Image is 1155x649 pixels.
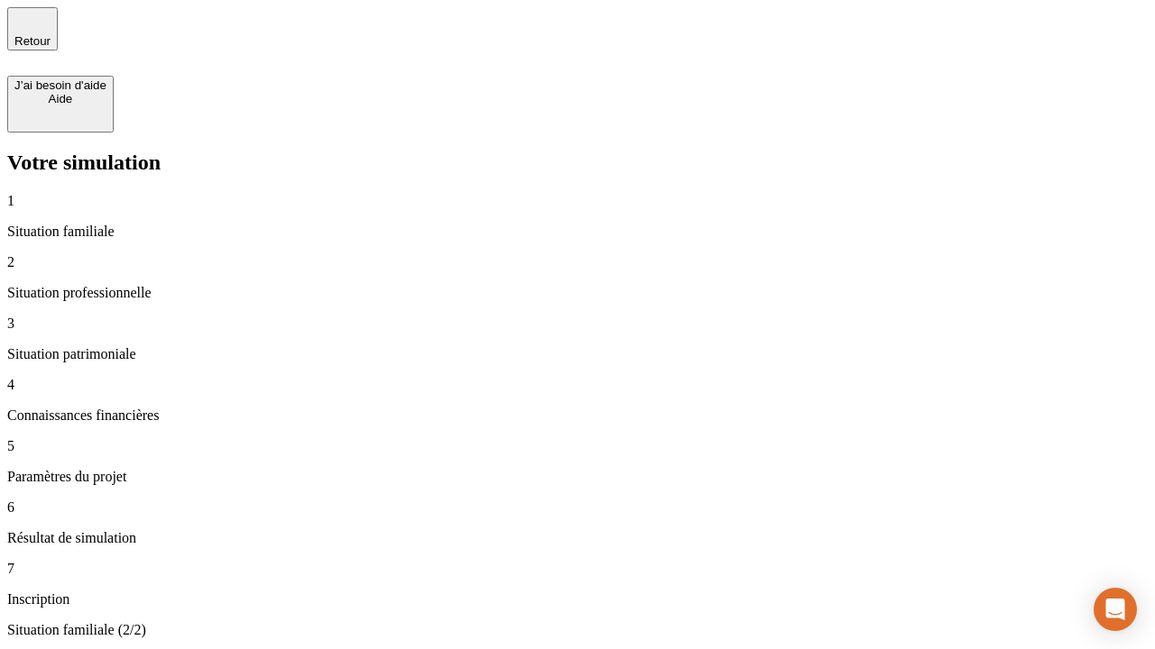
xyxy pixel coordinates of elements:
[7,561,1148,577] p: 7
[7,315,1148,332] p: 3
[7,7,58,50] button: Retour
[1094,588,1137,631] div: Open Intercom Messenger
[14,78,106,92] div: J’ai besoin d'aide
[7,622,1148,638] p: Situation familiale (2/2)
[7,346,1148,362] p: Situation patrimoniale
[7,530,1148,546] p: Résultat de simulation
[7,591,1148,608] p: Inscription
[7,151,1148,175] h2: Votre simulation
[7,76,114,133] button: J’ai besoin d'aideAide
[7,407,1148,424] p: Connaissances financières
[14,34,51,48] span: Retour
[7,499,1148,516] p: 6
[7,224,1148,240] p: Situation familiale
[7,193,1148,209] p: 1
[14,92,106,105] div: Aide
[7,285,1148,301] p: Situation professionnelle
[7,254,1148,270] p: 2
[7,438,1148,454] p: 5
[7,469,1148,485] p: Paramètres du projet
[7,377,1148,393] p: 4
